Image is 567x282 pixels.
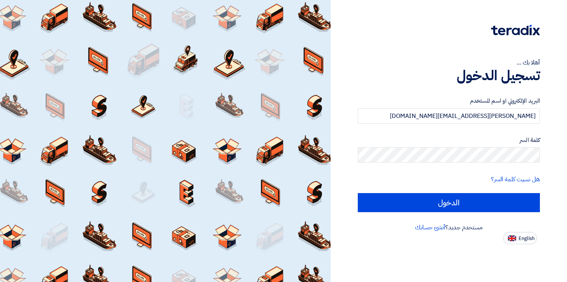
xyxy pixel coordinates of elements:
[358,108,540,124] input: أدخل بريد العمل الإلكتروني او اسم المستخدم الخاص بك ...
[358,136,540,145] label: كلمة السر
[358,97,540,105] label: البريد الإلكتروني او اسم المستخدم
[358,223,540,232] div: مستخدم جديد؟
[491,25,540,35] img: Teradix logo
[358,193,540,212] input: الدخول
[358,67,540,84] h1: تسجيل الدخول
[415,223,445,232] a: أنشئ حسابك
[491,175,540,184] a: هل نسيت كلمة السر؟
[508,235,516,241] img: en-US.png
[358,58,540,67] div: أهلا بك ...
[519,236,535,241] span: English
[503,232,537,244] button: English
